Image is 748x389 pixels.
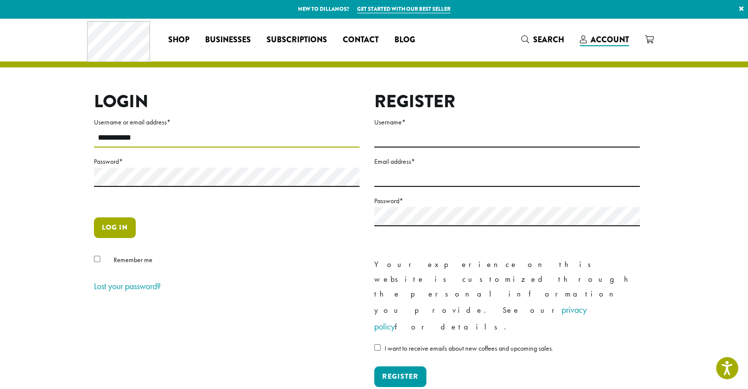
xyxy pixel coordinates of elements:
span: I want to receive emails about new coffees and upcoming sales. [385,344,553,353]
p: Your experience on this website is customized through the personal information you provide. See o... [374,257,640,335]
a: Search [513,31,572,48]
h2: Login [94,91,359,112]
a: privacy policy [374,304,587,332]
span: Subscriptions [267,34,327,46]
a: Lost your password? [94,280,161,292]
label: Password [94,155,359,168]
span: Remember me [114,255,152,264]
span: Shop [168,34,189,46]
label: Username [374,116,640,128]
input: I want to receive emails about new coffees and upcoming sales. [374,344,381,351]
label: Username or email address [94,116,359,128]
a: Shop [160,32,197,48]
h2: Register [374,91,640,112]
button: Log in [94,217,136,238]
span: Search [533,34,564,45]
button: Register [374,366,426,387]
label: Email address [374,155,640,168]
span: Blog [394,34,415,46]
a: Get started with our best seller [357,5,450,13]
label: Password [374,195,640,207]
span: Businesses [205,34,251,46]
span: Account [591,34,629,45]
span: Contact [343,34,379,46]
